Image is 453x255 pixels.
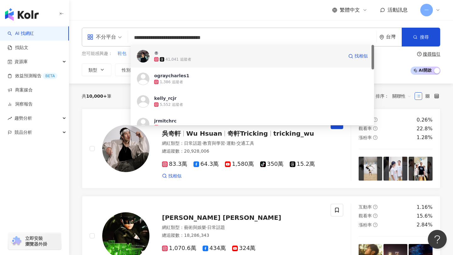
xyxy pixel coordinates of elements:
div: 41,041 追蹤者 [165,57,191,62]
button: 搜尋 [402,28,440,46]
span: 找相似 [168,173,182,179]
span: 83.3萬 [162,161,187,167]
div: 6,229 追蹤者 [160,125,183,130]
span: 活動訊息 [388,7,408,13]
div: ® [154,50,159,56]
span: 互動率 [359,204,372,209]
div: 不分平台 [87,32,116,42]
img: post-image [359,157,383,181]
span: 關聯性 [392,91,411,101]
span: 繁體中文 [340,7,360,14]
a: chrome extension立即安裝 瀏覽器外掛 [8,233,61,250]
div: 1.16% [417,204,433,211]
span: 觀看率 [359,126,372,131]
span: 吳奇軒 [162,130,181,137]
span: 434萬 [203,245,226,252]
a: 洞察報告 [8,101,33,107]
span: 運動 [226,141,235,146]
div: 總追蹤數 ： 20,928,006 [162,148,323,155]
a: KOL Avatar吳奇軒Wu Hsuan奇軒Trickingtricking_wu網紅類型：日常話題·教育與學習·運動·交通工具總追蹤數：20,928,00683.3萬64.3萬1,580萬3... [82,109,440,188]
span: appstore [87,34,93,40]
span: 1,070.6萬 [162,245,196,252]
span: 一 [424,7,429,14]
span: · [202,141,203,146]
span: 1,580萬 [225,161,254,167]
div: 1,386 追蹤者 [160,79,183,85]
span: environment [379,35,384,40]
div: 15.6% [417,213,433,220]
img: KOL Avatar [137,73,149,85]
span: 藝術與娛樂 [184,225,206,230]
div: 網紅類型 ： [162,140,323,147]
div: 總追蹤數 ： 18,286,343 [162,232,323,239]
span: 立即安裝 瀏覽器外掛 [25,236,47,247]
img: KOL Avatar [137,50,149,62]
span: 漲粉率 [359,135,372,140]
span: question-circle [373,117,377,122]
span: · [235,141,237,146]
div: 5,552 追蹤者 [160,102,183,107]
span: question-circle [373,214,377,218]
button: 鞋包 [117,50,127,57]
span: · [225,141,226,146]
img: post-image [409,157,433,181]
span: 漲粉率 [359,222,372,227]
span: 找相似 [355,53,368,59]
img: KOL Avatar [102,125,149,172]
span: question-circle [373,223,377,227]
span: 性別 [122,68,131,73]
span: 64.3萬 [193,161,219,167]
div: 1.28% [417,134,433,141]
div: kelly_rcjr [154,95,176,101]
span: 搜尋 [420,35,429,40]
a: 找相似 [162,173,182,179]
button: 性別 [115,63,145,76]
a: 找貼文 [8,45,28,51]
span: question-circle [417,52,422,56]
div: 2.84% [417,221,433,228]
iframe: Help Scout Beacon - Open [428,230,447,249]
span: question-circle [373,135,377,140]
span: 10,000+ [86,94,107,99]
a: searchAI 找網紅 [8,30,34,37]
span: 日常話題 [184,141,202,146]
span: 鞋包 [118,51,126,57]
img: KOL Avatar [137,118,149,130]
div: 搜尋指引 [423,52,440,57]
span: 教育與學習 [203,141,225,146]
a: 商案媒合 [8,87,33,93]
img: logo [5,8,39,21]
span: 15.2萬 [290,161,315,167]
span: 日常話題 [207,225,225,230]
span: 資源庫 [14,55,28,69]
div: ograycharles1 [154,73,189,79]
img: chrome extension [10,236,22,246]
div: 網紅類型 ： [162,225,323,231]
span: 觀看率 [359,213,372,218]
div: 台灣 [386,34,402,40]
span: 交通工具 [237,141,254,146]
span: tricking_wu [273,130,314,137]
div: jrmitchrc [154,118,176,124]
span: 您可能感興趣： [82,51,113,57]
span: 類型 [88,68,97,73]
span: question-circle [373,126,377,131]
span: rise [8,116,12,121]
div: 共 筆 [82,94,111,99]
span: Wu Hsuan [186,130,222,137]
img: KOL Avatar [137,95,149,108]
span: · [206,225,207,230]
span: question-circle [373,205,377,209]
img: post-image [383,157,407,181]
span: 競品分析 [14,125,32,139]
div: 排序： [376,91,415,101]
div: 22.8% [417,125,433,132]
span: 324萬 [232,245,255,252]
span: [PERSON_NAME] [PERSON_NAME] [162,214,281,221]
span: 趨勢分析 [14,111,32,125]
a: 效益預測報告BETA [8,73,57,79]
div: 0.26% [417,117,433,123]
a: 找相似 [348,50,368,62]
button: 類型 [82,63,111,76]
span: 350萬 [260,161,283,167]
